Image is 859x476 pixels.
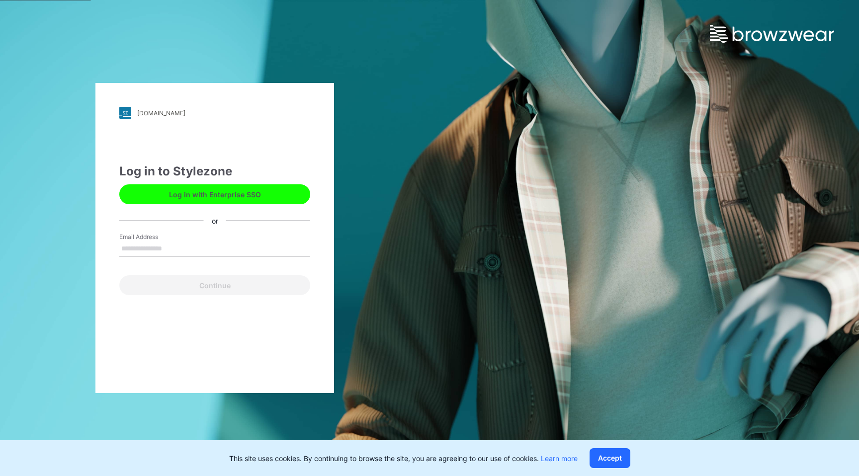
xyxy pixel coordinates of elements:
[137,109,185,117] div: [DOMAIN_NAME]
[590,448,630,468] button: Accept
[119,184,310,204] button: Log in with Enterprise SSO
[119,107,131,119] img: stylezone-logo.562084cfcfab977791bfbf7441f1a819.svg
[119,107,310,119] a: [DOMAIN_NAME]
[119,162,310,180] div: Log in to Stylezone
[119,233,189,241] label: Email Address
[229,453,578,464] p: This site uses cookies. By continuing to browse the site, you are agreeing to our use of cookies.
[204,215,226,226] div: or
[541,454,578,463] a: Learn more
[710,25,834,43] img: browzwear-logo.e42bd6dac1945053ebaf764b6aa21510.svg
